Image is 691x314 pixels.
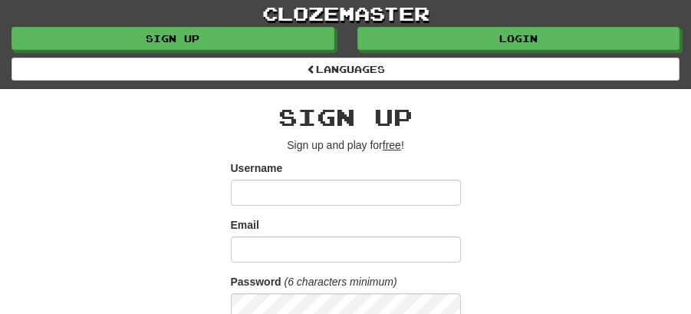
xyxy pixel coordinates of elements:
[357,27,680,50] a: Login
[231,217,259,233] label: Email
[285,276,397,288] em: (6 characters minimum)
[231,160,283,176] label: Username
[231,104,461,130] h2: Sign up
[12,27,334,50] a: Sign up
[383,139,401,151] u: free
[231,137,461,153] p: Sign up and play for !
[231,274,281,289] label: Password
[12,58,679,81] a: Languages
